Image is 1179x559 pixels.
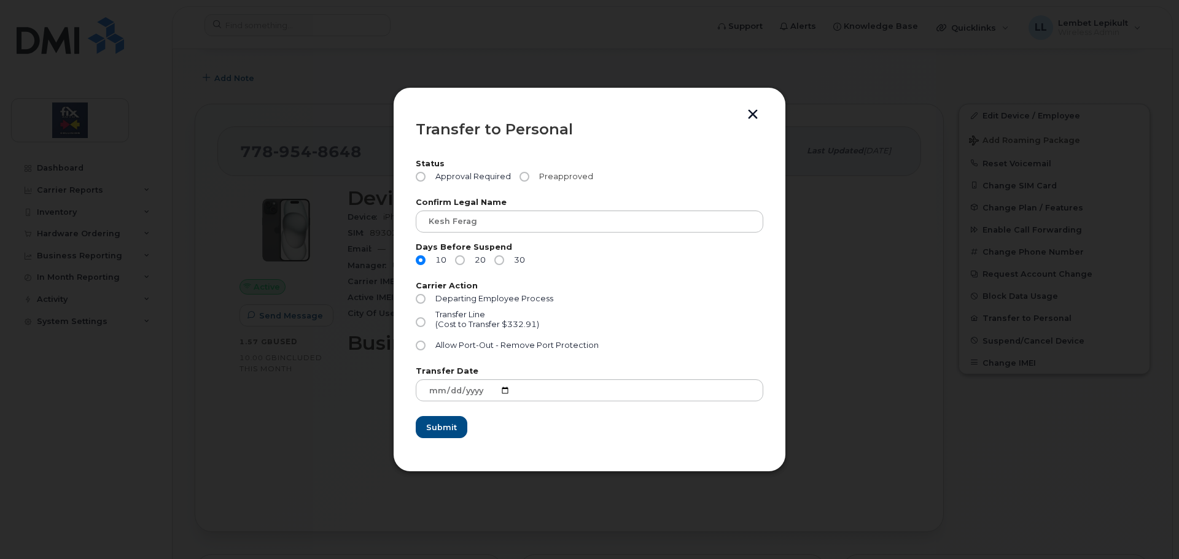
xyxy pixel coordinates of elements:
span: Approval Required [430,172,511,182]
span: 30 [509,255,525,265]
input: 30 [494,255,504,265]
div: (Cost to Transfer $332.91) [435,320,539,330]
label: Transfer Date [416,368,763,376]
span: 20 [470,255,486,265]
span: 10 [430,255,446,265]
input: Transfer Line(Cost to Transfer $332.91) [416,317,426,327]
label: Days Before Suspend [416,244,763,252]
input: Approval Required [416,172,426,182]
input: 10 [416,255,426,265]
input: Preapproved [519,172,529,182]
span: Preapproved [534,172,593,182]
label: Carrier Action [416,282,763,290]
div: Transfer to Personal [416,122,763,137]
label: Status [416,160,763,168]
span: Submit [426,422,457,433]
span: Departing Employee Process [435,294,553,303]
input: Departing Employee Process [416,294,426,304]
span: Allow Port-Out - Remove Port Protection [435,341,599,350]
input: Allow Port-Out - Remove Port Protection [416,341,426,350]
button: Submit [416,416,467,438]
span: Transfer Line [435,310,485,319]
label: Confirm Legal Name [416,199,763,207]
input: 20 [455,255,465,265]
